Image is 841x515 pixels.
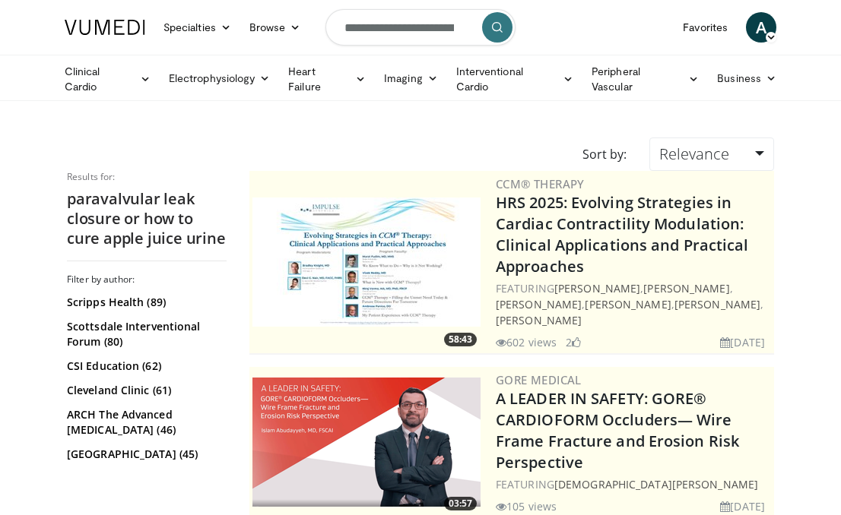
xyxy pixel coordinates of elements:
input: Search topics, interventions [325,9,516,46]
a: Specialties [154,12,240,43]
p: Results for: [67,171,227,183]
a: Heart Failure [279,64,375,94]
div: FEATURING [496,476,771,492]
a: 58:43 [252,197,481,327]
a: CCM® Therapy [496,176,585,191]
li: [DATE] [720,334,765,350]
a: [PERSON_NAME] [585,297,671,311]
h3: Filter by author: [67,273,227,286]
div: FEATURING , , , , , [496,280,771,328]
a: A LEADER IN SAFETY: GORE® CARDIOFORM Occluders— Wire Frame Fracture and Erosion Risk Perspective [496,388,739,472]
a: Clinical Cardio [56,64,160,94]
a: Favorites [674,12,737,43]
a: HRS 2025: Evolving Strategies in Cardiac Contractility Modulation: Clinical Applications and Prac... [496,192,749,276]
a: Interventional Cardio [447,64,582,94]
span: 03:57 [444,497,477,510]
a: [GEOGRAPHIC_DATA] (45) [67,447,223,462]
a: Scottsdale Interventional Forum (80) [67,319,223,349]
img: 3f694bbe-f46e-4e2a-ab7b-fff0935bbb6c.300x170_q85_crop-smart_upscale.jpg [252,197,481,327]
img: 9990610e-7b98-4a1a-8e13-3eef897f3a0c.png.300x170_q85_crop-smart_upscale.png [252,378,481,507]
a: 03:57 [252,378,481,507]
a: Gore Medical [496,372,582,387]
li: 105 views [496,498,557,514]
li: [DATE] [720,498,765,514]
a: [DEMOGRAPHIC_DATA][PERSON_NAME] [554,477,758,491]
a: ARCH The Advanced [MEDICAL_DATA] (46) [67,407,223,438]
h2: paravalvular leak closure or how to cure apple juice urine [67,189,227,248]
a: Relevance [649,137,774,171]
img: VuMedi Logo [65,20,145,35]
a: Scripps Health (89) [67,295,223,310]
span: 58:43 [444,333,477,346]
a: [PERSON_NAME] [496,313,582,327]
div: Sort by: [571,137,638,171]
a: A [746,12,776,43]
a: [PERSON_NAME] [496,297,582,311]
a: CSI Education (62) [67,359,223,374]
a: Peripheral Vascular [582,64,708,94]
li: 602 views [496,334,557,350]
a: [PERSON_NAME] [554,281,640,295]
a: Browse [240,12,310,43]
span: Relevance [659,144,729,164]
li: 2 [566,334,581,350]
a: Electrophysiology [160,63,279,93]
a: [PERSON_NAME] [674,297,760,311]
a: Business [708,63,785,93]
a: Cleveland Clinic (61) [67,383,223,398]
a: Imaging [375,63,447,93]
a: [PERSON_NAME] [643,281,729,295]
